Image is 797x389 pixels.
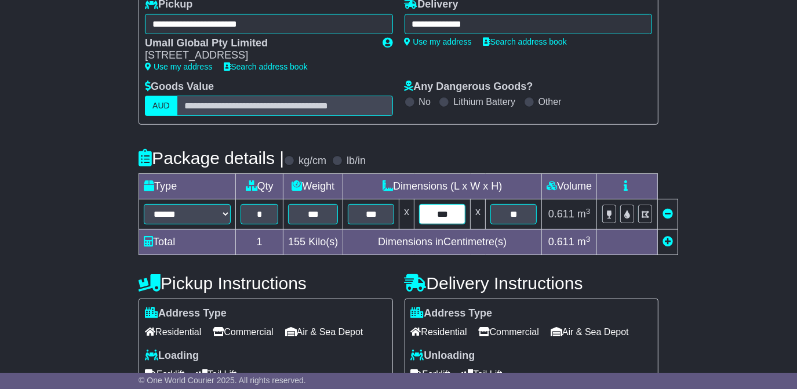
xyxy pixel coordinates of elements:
[542,174,597,199] td: Volume
[411,365,450,383] span: Forklift
[411,350,475,362] label: Unloading
[285,323,363,341] span: Air & Sea Depot
[288,236,305,248] span: 155
[224,62,307,71] a: Search address book
[399,199,414,230] td: x
[663,236,673,248] a: Add new item
[145,37,371,50] div: Umall Global Pty Limited
[236,174,283,199] td: Qty
[299,155,326,168] label: kg/cm
[462,365,503,383] span: Tail Lift
[479,323,539,341] span: Commercial
[145,81,214,93] label: Goods Value
[139,148,284,168] h4: Package details |
[663,208,673,220] a: Remove this item
[236,230,283,255] td: 1
[538,96,562,107] label: Other
[139,376,306,385] span: © One World Courier 2025. All rights reserved.
[145,307,227,320] label: Address Type
[483,37,567,46] a: Search address book
[343,174,542,199] td: Dimensions (L x W x H)
[453,96,515,107] label: Lithium Battery
[347,155,366,168] label: lb/in
[548,236,574,248] span: 0.611
[145,62,212,71] a: Use my address
[551,323,629,341] span: Air & Sea Depot
[283,174,343,199] td: Weight
[586,207,591,216] sup: 3
[283,230,343,255] td: Kilo(s)
[343,230,542,255] td: Dimensions in Centimetre(s)
[405,274,658,293] h4: Delivery Instructions
[213,323,273,341] span: Commercial
[405,81,533,93] label: Any Dangerous Goods?
[577,208,591,220] span: m
[577,236,591,248] span: m
[411,323,467,341] span: Residential
[139,230,236,255] td: Total
[139,274,392,293] h4: Pickup Instructions
[196,365,236,383] span: Tail Lift
[145,323,201,341] span: Residential
[548,208,574,220] span: 0.611
[145,49,371,62] div: [STREET_ADDRESS]
[145,365,184,383] span: Forklift
[419,96,431,107] label: No
[586,235,591,243] sup: 3
[145,350,199,362] label: Loading
[405,37,472,46] a: Use my address
[411,307,493,320] label: Address Type
[145,96,177,116] label: AUD
[139,174,236,199] td: Type
[471,199,486,230] td: x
